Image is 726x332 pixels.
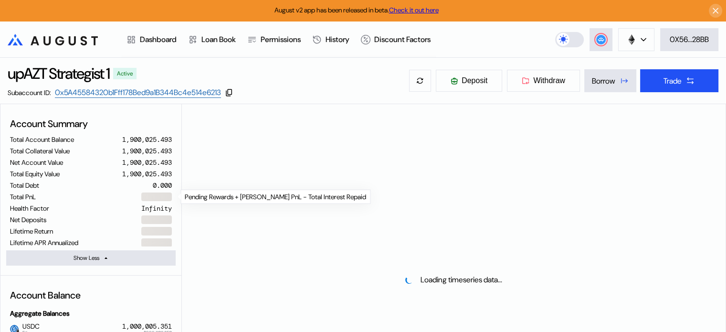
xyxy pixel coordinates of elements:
div: Dashboard [140,34,177,44]
button: 0X56...28BB [660,28,718,51]
img: pending [405,276,413,284]
div: Trade [663,76,682,86]
a: Discount Factors [355,22,436,57]
div: Show Less [74,254,99,262]
div: Total PnL [10,193,36,201]
div: 0X56...28BB [670,34,709,44]
div: Total Debt [10,181,39,190]
a: Loan Book [182,22,242,57]
img: chain logo [626,34,637,45]
span: Withdraw [533,76,565,85]
div: Net Account Value [10,158,63,167]
div: 1,900,025.493 [122,135,172,144]
div: 1,900,025.493 [122,158,172,167]
div: 0.000 [153,181,172,190]
div: 1,000,005.351 [122,322,172,331]
button: Withdraw [506,69,580,92]
a: Dashboard [121,22,182,57]
div: Total Equity Value [10,170,60,178]
div: Permissions [261,34,301,44]
div: Aggregate Balances [6,305,176,321]
a: History [306,22,355,57]
span: Deposit [462,76,487,85]
a: Check it out here [389,6,439,14]
button: Trade [640,69,718,92]
div: Health Factor [10,204,49,213]
div: Total Account Balance [10,135,74,144]
div: Subaccount ID: [8,88,51,97]
button: Deposit [435,69,503,92]
div: Net Deposits [10,215,46,224]
div: Discount Factors [374,34,431,44]
div: Lifetime APR Annualized [10,238,78,247]
a: 0x5A45584320b1Fff178Bed9a1B344Bc4e514e6213 [55,87,221,98]
div: Loan Book [201,34,236,44]
button: Show Less [6,250,176,266]
span: August v2 app has been released in beta. [274,6,439,14]
div: upAZT Strategist 1 [8,64,109,84]
div: Account Summary [6,114,176,134]
div: Lifetime Return [10,227,53,236]
button: chain logo [618,28,654,51]
div: Pending Rewards + [PERSON_NAME] PnL − Total Interest Repaid [180,190,370,204]
div: Active [117,70,133,77]
div: Infinity [141,204,172,213]
button: Borrow [584,69,636,92]
a: Permissions [242,22,306,57]
div: 1,900,025.493 [122,170,172,178]
div: History [326,34,349,44]
div: 1,900,025.493 [122,147,172,155]
div: Borrow [592,76,615,86]
div: Account Balance [6,285,176,305]
div: Loading timeseries data... [421,275,502,285]
div: Total Collateral Value [10,147,70,155]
